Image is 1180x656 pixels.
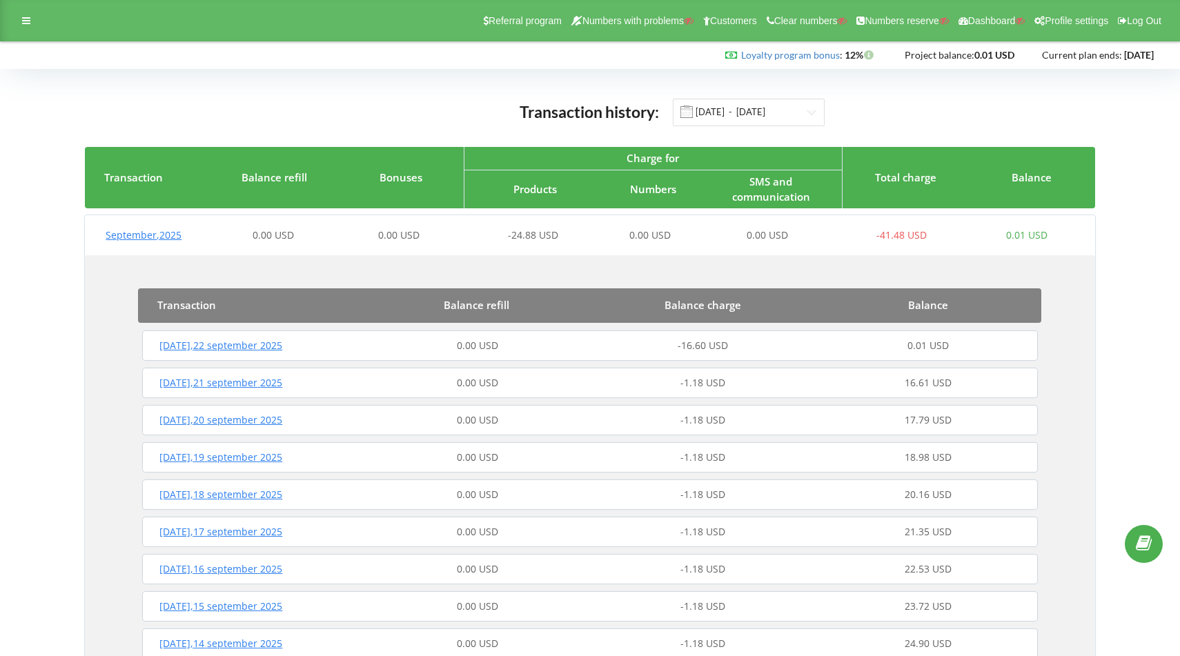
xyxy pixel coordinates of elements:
span: 0.00 USD [457,413,498,426]
span: 0.00 USD [457,376,498,389]
span: 20.16 USD [905,488,952,501]
span: [DATE] , 21 september 2025 [159,376,282,389]
span: 0.00 USD [378,228,420,241]
span: [DATE] , 15 september 2025 [159,599,282,613]
span: 16.61 USD [905,376,952,389]
span: 0.00 USD [457,637,498,650]
span: 18.98 USD [905,450,952,464]
span: 24.90 USD [905,637,952,650]
span: -1.18 USD [680,525,725,538]
span: Numbers with problems [582,15,684,26]
span: Project balance: [905,49,974,61]
span: -1.18 USD [680,637,725,650]
span: Transaction history: [520,102,659,121]
span: -1.18 USD [680,562,725,575]
a: Loyalty program bonus [741,49,840,61]
span: -1.18 USD [680,450,725,464]
span: 0.01 USD [1006,228,1048,241]
span: Balance [908,298,948,312]
span: Balance refill [242,170,307,184]
span: Transaction [104,170,163,184]
span: [DATE] , 20 september 2025 [159,413,282,426]
span: Balance [1012,170,1052,184]
span: Charge for [627,151,679,165]
span: [DATE] , 17 september 2025 [159,525,282,538]
span: 0.00 USD [253,228,294,241]
span: 17.79 USD [905,413,952,426]
span: 0.00 USD [747,228,788,241]
span: September , 2025 [106,228,181,241]
span: [DATE] , 18 september 2025 [159,488,282,501]
strong: 12% [845,49,877,61]
span: 0.00 USD [457,599,498,613]
span: Profile settings [1045,15,1108,26]
span: [DATE] , 19 september 2025 [159,450,282,464]
strong: [DATE] [1124,49,1154,61]
span: 0.01 USD [907,339,949,352]
span: Numbers [630,182,676,196]
span: -41.48 USD [876,228,927,241]
span: [DATE] , 22 september 2025 [159,339,282,352]
span: Transaction [157,298,216,312]
span: [DATE] , 14 september 2025 [159,637,282,650]
span: SMS and сommunication [732,175,810,203]
span: -1.18 USD [680,413,725,426]
span: 0.00 USD [457,488,498,501]
span: Balance refill [444,298,509,312]
span: Log Out [1127,15,1161,26]
span: 22.53 USD [905,562,952,575]
span: Customers [710,15,757,26]
span: [DATE] , 16 september 2025 [159,562,282,575]
span: Referral program [489,15,562,26]
span: -16.60 USD [678,339,728,352]
span: Products [513,182,557,196]
span: 0.00 USD [457,339,498,352]
span: -1.18 USD [680,488,725,501]
span: Numbers reserve [865,15,938,26]
span: 21.35 USD [905,525,952,538]
span: Clear numbers [774,15,838,26]
span: Current plan ends: [1042,49,1122,61]
span: 0.00 USD [457,525,498,538]
span: Balance charge [665,298,741,312]
span: Dashboard [968,15,1016,26]
span: -24.88 USD [508,228,558,241]
span: -1.18 USD [680,599,725,613]
span: 0.00 USD [629,228,671,241]
span: 0.00 USD [457,562,498,575]
span: : [741,49,843,61]
span: 0.00 USD [457,450,498,464]
strong: 0.01 USD [974,49,1014,61]
span: -1.18 USD [680,376,725,389]
span: Total charge [875,170,936,184]
span: 23.72 USD [905,599,952,613]
span: Bonuses [380,170,422,184]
